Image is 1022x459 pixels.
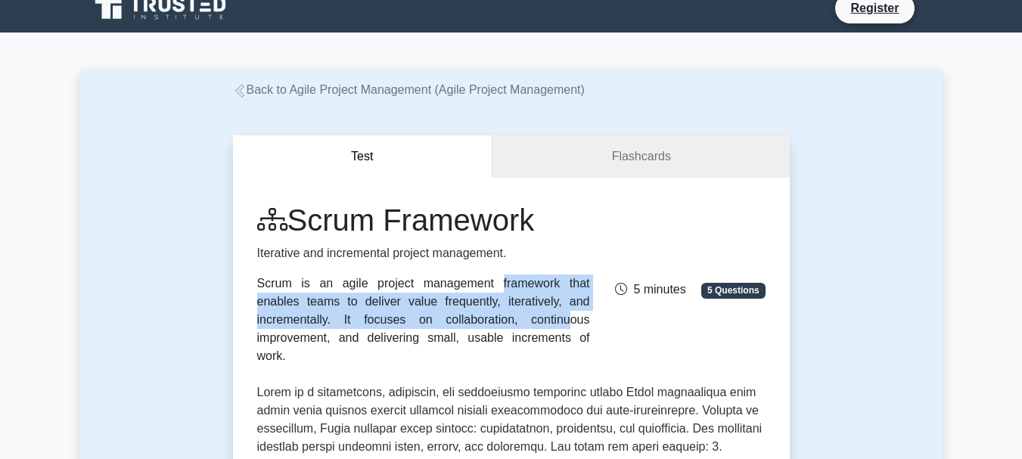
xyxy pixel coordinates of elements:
[615,283,685,296] span: 5 minutes
[492,135,789,178] a: Flashcards
[233,135,493,178] button: Test
[233,83,585,96] a: Back to Agile Project Management (Agile Project Management)
[257,244,590,262] p: Iterative and incremental project management.
[257,274,590,365] div: Scrum is an agile project management framework that enables teams to deliver value frequently, it...
[257,202,590,238] h1: Scrum Framework
[701,283,765,298] span: 5 Questions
